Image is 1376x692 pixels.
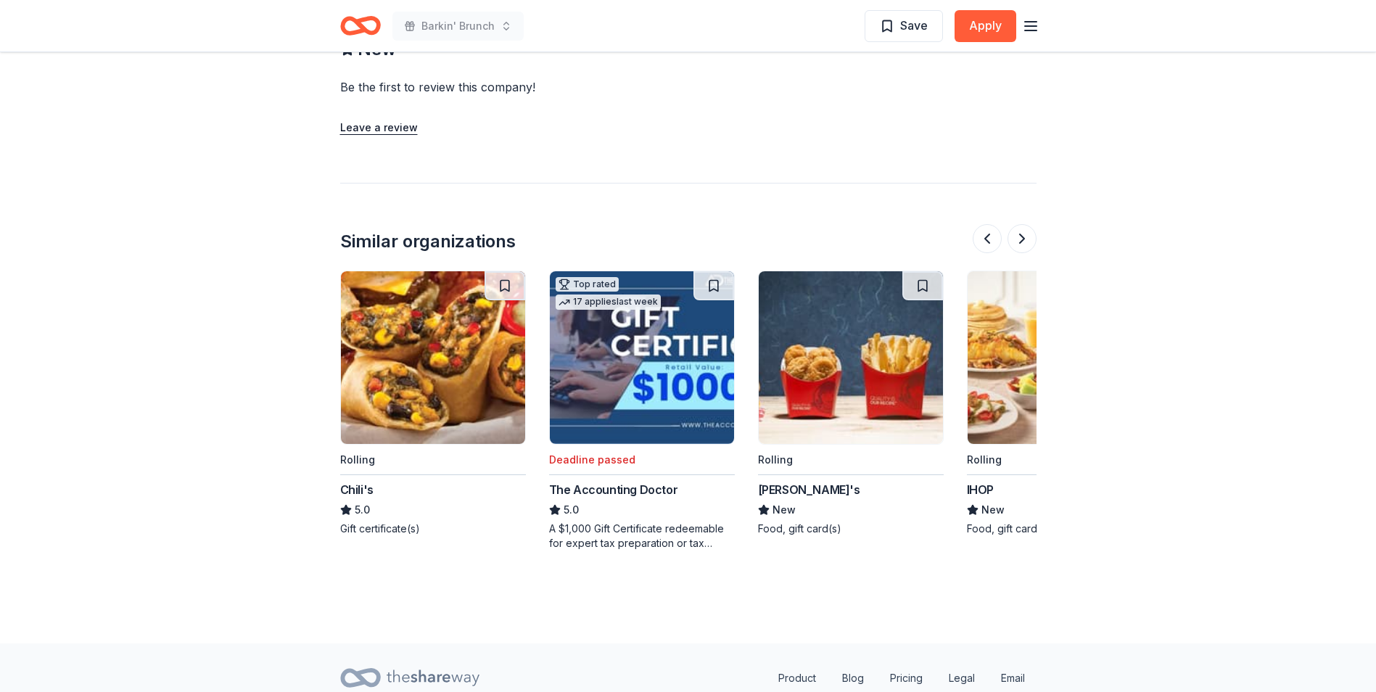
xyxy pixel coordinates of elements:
a: Image for The Accounting DoctorTop rated17 applieslast weekDeadline passedThe Accounting Doctor5.... [549,271,735,551]
div: Be the first to review this company! [340,78,712,96]
div: Rolling [758,451,793,469]
a: Image for Wendy'sRolling[PERSON_NAME]'sNewFood, gift card(s) [758,271,944,536]
div: IHOP [967,481,994,498]
div: Chili's [340,481,374,498]
div: 17 applies last week [556,294,661,310]
img: Image for Wendy's [759,271,943,444]
span: 5.0 [355,501,370,519]
div: Deadline passed [549,451,635,469]
a: Image for IHOPRollingIHOPNewFood, gift card(s) [967,271,1153,536]
div: Food, gift card(s) [758,522,944,536]
div: Gift certificate(s) [340,522,526,536]
div: Similar organizations [340,230,516,253]
button: Leave a review [340,119,418,136]
div: Rolling [340,451,375,469]
span: Save [900,16,928,35]
div: A $1,000 Gift Certificate redeemable for expert tax preparation or tax resolution services—recipi... [549,522,735,551]
button: Barkin' Brunch [392,12,524,41]
img: Image for The Accounting Doctor [550,271,734,444]
img: Image for IHOP [968,271,1152,444]
a: Image for Chili'sRollingChili's5.0Gift certificate(s) [340,271,526,536]
div: [PERSON_NAME]'s [758,481,860,498]
div: The Accounting Doctor [549,481,678,498]
a: Home [340,9,381,43]
button: Apply [955,10,1016,42]
span: New [981,501,1005,519]
span: Barkin' Brunch [421,17,495,35]
div: Food, gift card(s) [967,522,1153,536]
div: Rolling [967,451,1002,469]
img: Image for Chili's [341,271,525,444]
div: Top rated [556,277,619,292]
span: 5.0 [564,501,579,519]
span: New [773,501,796,519]
button: Save [865,10,943,42]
